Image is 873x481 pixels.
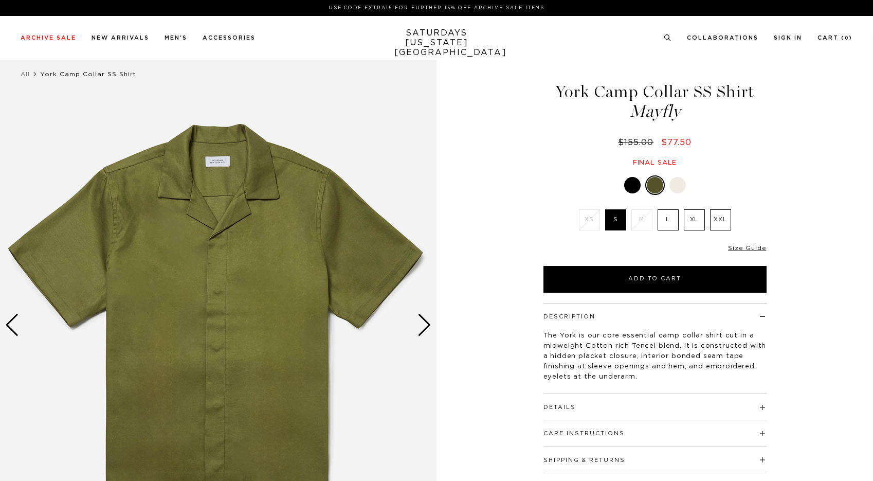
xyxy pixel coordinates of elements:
[684,209,705,230] label: XL
[618,138,658,147] del: $155.00
[394,28,479,58] a: SATURDAYS[US_STATE][GEOGRAPHIC_DATA]
[728,245,766,251] a: Size Guide
[40,71,136,77] span: York Camp Collar SS Shirt
[817,35,852,41] a: Cart (0)
[542,103,768,120] span: Mayfly
[543,331,767,382] p: The York is our core essential camp collar shirt cut in a midweight Cotton rich Tencel blend. It ...
[543,266,767,293] button: Add to Cart
[543,457,625,463] button: Shipping & Returns
[543,431,625,436] button: Care Instructions
[658,209,679,230] label: L
[774,35,802,41] a: Sign In
[203,35,256,41] a: Accessories
[417,314,431,336] div: Next slide
[605,209,626,230] label: S
[5,314,19,336] div: Previous slide
[21,71,30,77] a: All
[661,138,692,147] span: $77.50
[25,4,848,12] p: Use Code EXTRA15 for Further 15% Off Archive Sale Items
[845,36,849,41] small: 0
[92,35,149,41] a: New Arrivals
[687,35,758,41] a: Collaborations
[543,404,576,410] button: Details
[21,35,76,41] a: Archive Sale
[542,158,768,167] div: Final sale
[710,209,731,230] label: XXL
[542,83,768,120] h1: York Camp Collar SS Shirt
[543,314,595,319] button: Description
[165,35,187,41] a: Men's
